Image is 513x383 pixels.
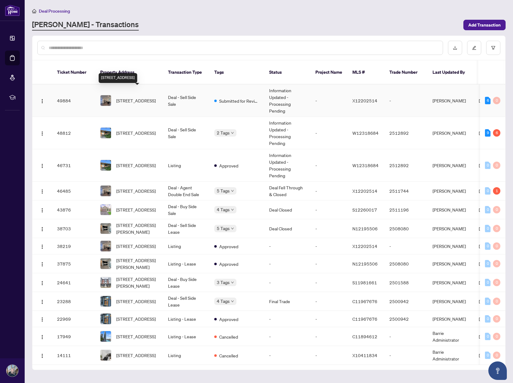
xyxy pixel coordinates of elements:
[264,254,310,273] td: -
[486,41,500,55] button: filter
[488,361,507,380] button: Open asap
[37,160,47,170] button: Logo
[52,346,95,365] td: 14111
[116,276,158,289] span: [STREET_ADDRESS][PERSON_NAME]
[493,333,500,340] div: 0
[453,46,457,50] span: download
[37,205,47,215] button: Logo
[264,327,310,346] td: -
[40,281,45,286] img: Logo
[219,333,238,340] span: Cancelled
[352,130,379,136] span: W12318684
[384,327,428,346] td: -
[52,60,95,84] th: Ticket Number
[163,273,209,292] td: Deal - Buy Side Lease
[37,314,47,324] button: Logo
[52,219,95,238] td: 38703
[479,243,492,249] span: [DATE]
[463,20,506,30] button: Add Transaction
[352,98,377,103] span: X12202514
[264,149,310,182] td: Information Updated - Processing Pending
[428,60,474,84] th: Last Updated By
[384,200,428,219] td: 2511196
[163,311,209,327] td: Listing - Lease
[219,243,238,250] span: Approved
[40,189,45,194] img: Logo
[209,60,264,84] th: Tags
[231,208,234,211] span: down
[479,226,492,231] span: [DATE]
[116,333,156,340] span: [STREET_ADDRESS]
[219,316,238,323] span: Approved
[219,261,238,267] span: Approved
[352,299,377,304] span: C11967676
[40,299,45,304] img: Logo
[163,327,209,346] td: Listing - Lease
[384,60,428,84] th: Trade Number
[116,257,158,270] span: [STREET_ADDRESS][PERSON_NAME]
[101,204,111,215] img: thumbnail-img
[479,163,492,168] span: [DATE]
[116,206,156,213] span: [STREET_ADDRESS]
[384,84,428,117] td: -
[217,187,230,194] span: 5 Tags
[347,60,384,84] th: MLS #
[101,241,111,251] img: thumbnail-img
[384,311,428,327] td: 2500942
[101,186,111,196] img: thumbnail-img
[116,243,156,249] span: [STREET_ADDRESS]
[428,182,474,200] td: [PERSON_NAME]
[384,273,428,292] td: 2501588
[310,346,347,365] td: -
[310,149,347,182] td: -
[485,97,490,104] div: 6
[384,219,428,238] td: 2508080
[310,117,347,149] td: -
[493,162,500,169] div: 0
[310,200,347,219] td: -
[493,187,500,195] div: 1
[40,131,45,136] img: Logo
[52,292,95,311] td: 23288
[493,206,500,213] div: 0
[310,238,347,254] td: -
[37,296,47,306] button: Logo
[384,117,428,149] td: 2512892
[219,352,238,359] span: Cancelled
[231,131,234,134] span: down
[384,292,428,311] td: 2500942
[217,129,230,136] span: 2 Tags
[493,315,500,323] div: 0
[352,226,378,231] span: N12195506
[493,279,500,286] div: 0
[485,242,490,250] div: 0
[52,254,95,273] td: 37875
[40,244,45,249] img: Logo
[485,352,490,359] div: 0
[37,224,47,233] button: Logo
[52,238,95,254] td: 38219
[37,96,47,105] button: Logo
[493,298,500,305] div: 0
[352,316,377,322] span: C11967676
[493,352,500,359] div: 0
[101,350,111,360] img: thumbnail-img
[428,254,474,273] td: [PERSON_NAME]
[352,188,377,194] span: X12202514
[95,60,163,84] th: Property Address
[493,225,500,232] div: 0
[310,273,347,292] td: -
[116,162,156,169] span: [STREET_ADDRESS]
[384,254,428,273] td: 2508080
[485,298,490,305] div: 0
[264,200,310,219] td: Deal Closed
[116,97,156,104] span: [STREET_ADDRESS]
[352,261,378,266] span: N12195506
[468,20,501,30] span: Add Transaction
[6,365,18,377] img: Profile Icon
[163,254,209,273] td: Listing - Lease
[52,327,95,346] td: 17949
[39,8,70,14] span: Deal Processing
[428,346,474,365] td: Barrie Administrator
[32,9,36,13] span: home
